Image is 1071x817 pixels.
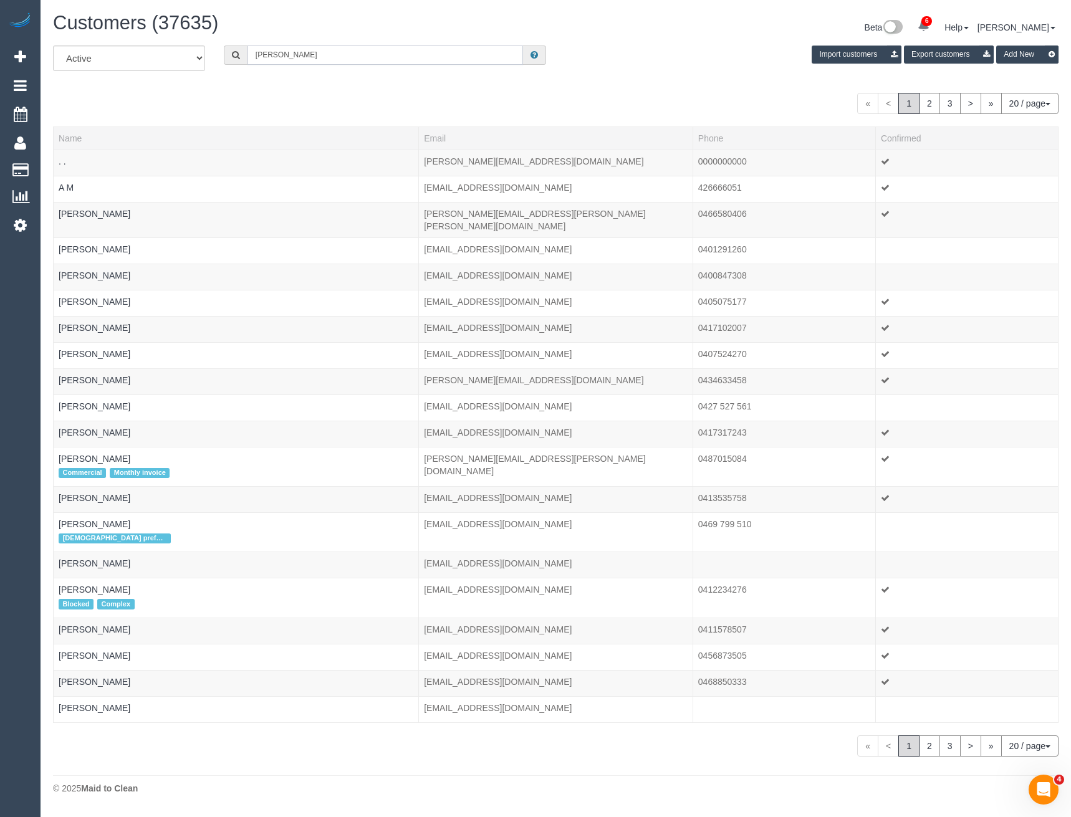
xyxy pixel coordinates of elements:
[59,323,130,333] a: [PERSON_NAME]
[54,316,419,342] td: Name
[54,670,419,696] td: Name
[59,596,413,612] div: Tags
[59,270,130,280] a: [PERSON_NAME]
[875,486,1058,512] td: Confirmed
[419,202,693,237] td: Email
[59,209,130,219] a: [PERSON_NAME]
[693,150,875,176] td: Phone
[419,512,693,552] td: Email
[812,45,901,64] button: Import customers
[54,237,419,264] td: Name
[419,150,693,176] td: Email
[54,486,419,512] td: Name
[960,735,981,757] a: >
[875,578,1058,618] td: Confirmed
[693,176,875,202] td: Phone
[59,244,130,254] a: [PERSON_NAME]
[54,578,419,618] td: Name
[110,468,170,478] span: Monthly invoice
[693,127,875,150] th: Phone
[693,486,875,512] td: Phone
[878,735,899,757] span: <
[419,237,693,264] td: Email
[693,342,875,368] td: Phone
[939,93,961,114] a: 3
[693,202,875,237] td: Phone
[419,290,693,316] td: Email
[54,290,419,316] td: Name
[693,644,875,670] td: Phone
[875,421,1058,447] td: Confirmed
[59,533,171,543] span: [DEMOGRAPHIC_DATA] preferred
[857,93,878,114] span: «
[7,12,32,30] img: Automaid Logo
[419,316,693,342] td: Email
[960,93,981,114] a: >
[944,22,969,32] a: Help
[59,493,130,503] a: [PERSON_NAME]
[54,447,419,486] td: Name
[693,512,875,552] td: Phone
[54,512,419,552] td: Name
[857,93,1059,114] nav: Pagination navigation
[419,447,693,486] td: Email
[59,624,130,634] a: [PERSON_NAME]
[59,168,413,171] div: Tags
[54,618,419,644] td: Name
[977,22,1055,32] a: [PERSON_NAME]
[54,342,419,368] td: Name
[419,644,693,670] td: Email
[419,618,693,644] td: Email
[875,316,1058,342] td: Confirmed
[59,183,74,193] a: A M
[875,290,1058,316] td: Confirmed
[693,618,875,644] td: Phone
[59,413,413,416] div: Tags
[54,394,419,421] td: Name
[59,599,94,609] span: Blocked
[59,454,130,464] a: [PERSON_NAME]
[54,176,419,202] td: Name
[81,783,138,793] strong: Maid to Clean
[857,735,878,757] span: «
[59,530,413,547] div: Tags
[875,150,1058,176] td: Confirmed
[419,670,693,696] td: Email
[875,696,1058,722] td: Confirmed
[693,394,875,421] td: Phone
[59,375,130,385] a: [PERSON_NAME]
[59,714,413,717] div: Tags
[693,447,875,486] td: Phone
[54,127,419,150] th: Name
[54,644,419,670] td: Name
[875,552,1058,578] td: Confirmed
[1001,735,1059,757] button: 20 / page
[693,316,875,342] td: Phone
[59,465,413,481] div: Tags
[59,570,413,573] div: Tags
[59,439,413,442] div: Tags
[996,45,1059,64] button: Add New
[59,519,130,529] a: [PERSON_NAME]
[59,349,130,359] a: [PERSON_NAME]
[857,735,1059,757] nav: Pagination navigation
[419,394,693,421] td: Email
[419,342,693,368] td: Email
[59,677,130,687] a: [PERSON_NAME]
[981,93,1002,114] a: »
[875,670,1058,696] td: Confirmed
[59,297,130,307] a: [PERSON_NAME]
[419,421,693,447] td: Email
[921,16,932,26] span: 6
[875,447,1058,486] td: Confirmed
[59,504,413,507] div: Tags
[911,12,936,40] a: 6
[54,202,419,237] td: Name
[419,486,693,512] td: Email
[875,368,1058,394] td: Confirmed
[59,401,130,411] a: [PERSON_NAME]
[981,735,1002,757] a: »
[898,93,920,114] span: 1
[693,368,875,394] td: Phone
